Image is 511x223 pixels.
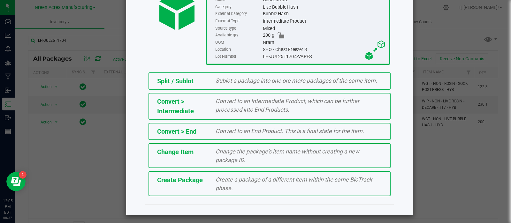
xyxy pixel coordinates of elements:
[215,4,261,11] label: Category
[215,46,261,53] label: Location
[263,39,385,46] div: Gram
[216,128,364,134] span: Convert to an End Product. This is a final state for the item.
[157,98,194,115] span: Convert > Intermediate
[215,25,261,32] label: Source type
[215,39,261,46] label: UOM
[157,148,194,156] span: Change Item
[157,176,203,184] span: Create Package
[19,171,27,179] iframe: Resource center unread badge
[263,46,385,53] div: SHO - Chest Freezer 3
[215,32,261,39] label: Available qty
[263,25,385,32] div: Mixed
[263,11,385,18] div: Bubble Hash
[216,77,377,84] span: Sublot a package into one ore more packages of the same item.
[215,11,261,18] label: External Category
[157,128,196,135] span: Convert > End
[6,172,26,191] iframe: Resource center
[263,53,385,60] div: LH-JUL25T1704-VAPES
[215,18,261,25] label: External Type
[215,53,261,60] label: Lot Number
[216,148,359,163] span: Change the package’s item name without creating a new package ID.
[263,18,385,25] div: Intermediate Product
[216,176,372,191] span: Create a package of a different item within the same BioTrack phase.
[263,4,385,11] div: Live Bubble Hash
[263,32,274,39] span: 200 g
[216,98,359,113] span: Convert to an Intermediate Product, which can be further processed into End Products.
[157,77,194,85] span: Split / Sublot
